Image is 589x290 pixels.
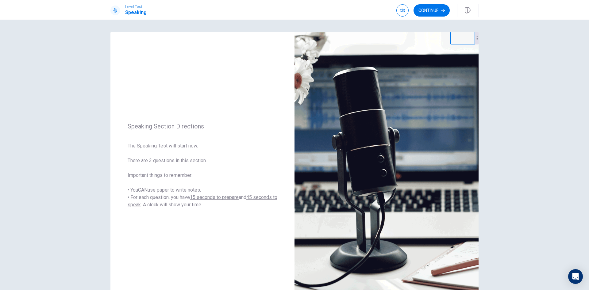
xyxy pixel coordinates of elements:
u: CAN [138,187,148,193]
div: Open Intercom Messenger [568,269,583,284]
h1: Speaking [125,9,147,16]
span: The Speaking Test will start now. There are 3 questions in this section. Important things to reme... [128,142,277,208]
u: 15 seconds to prepare [190,194,239,200]
span: Level Test [125,5,147,9]
span: Speaking Section Directions [128,123,277,130]
button: Continue [414,4,450,17]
